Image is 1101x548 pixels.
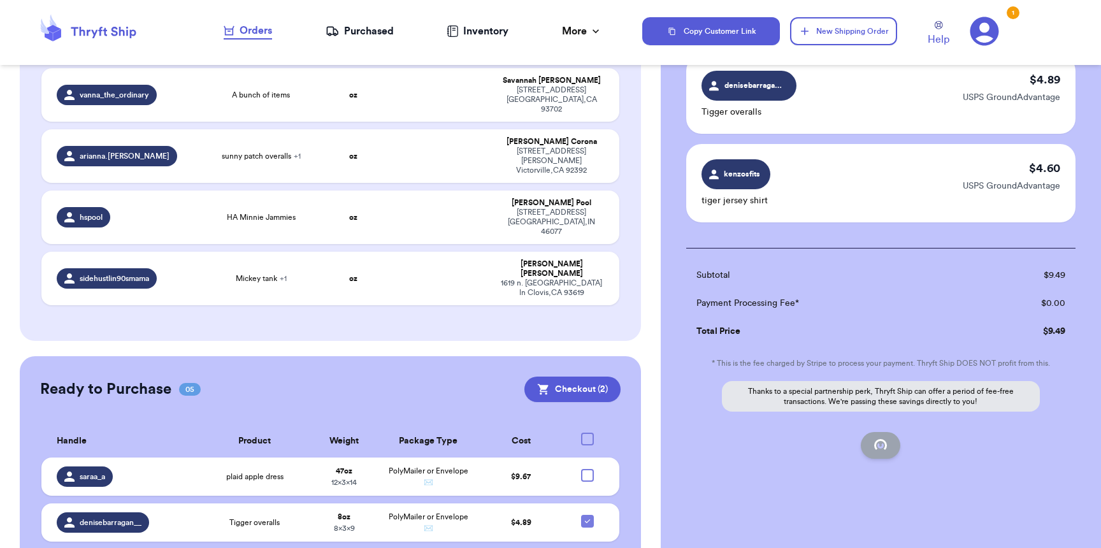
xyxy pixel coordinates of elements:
[334,524,355,532] span: 8 x 3 x 9
[972,289,1076,317] td: $ 0.00
[963,91,1060,104] p: USPS GroundAdvantage
[722,381,1040,412] p: Thanks to a special partnership perk, Thryft Ship can offer a period of fee-free transactions. We...
[294,152,301,160] span: + 1
[336,467,352,475] strong: 47 oz
[1029,159,1060,177] p: $ 4.60
[80,151,169,161] span: arianna.[PERSON_NAME]
[40,379,171,400] h2: Ready to Purchase
[224,23,272,40] a: Orders
[389,513,468,532] span: PolyMailer or Envelope ✉️
[500,137,603,147] div: [PERSON_NAME] Corona
[479,425,563,458] th: Cost
[179,383,201,396] span: 05
[511,473,531,480] span: $ 9.67
[724,80,784,91] span: denisebarragan__
[378,425,479,458] th: Package Type
[349,91,357,99] strong: oz
[226,472,284,482] span: plaid apple dress
[963,180,1060,192] p: USPS GroundAdvantage
[227,212,296,222] span: HA Minnie Jammies
[686,261,972,289] td: Subtotal
[80,517,141,528] span: denisebarragan__
[232,90,290,100] span: A bunch of items
[500,278,603,298] div: 1619 n. [GEOGRAPHIC_DATA] ln Clovis , CA 93619
[500,76,603,85] div: Savannah [PERSON_NAME]
[280,275,287,282] span: + 1
[642,17,780,45] button: Copy Customer Link
[326,24,394,39] a: Purchased
[500,85,603,114] div: [STREET_ADDRESS] [GEOGRAPHIC_DATA] , CA 93702
[311,425,378,458] th: Weight
[500,259,603,278] div: [PERSON_NAME] [PERSON_NAME]
[702,194,770,207] p: tiger jersey shirt
[80,90,149,100] span: vanna_the_ordinary
[80,273,149,284] span: sidehustlin90smama
[686,317,972,345] td: Total Price
[928,32,949,47] span: Help
[236,273,287,284] span: Mickey tank
[500,208,603,236] div: [STREET_ADDRESS] [GEOGRAPHIC_DATA] , IN 46077
[447,24,508,39] a: Inventory
[928,21,949,47] a: Help
[349,213,357,221] strong: oz
[500,147,603,175] div: [STREET_ADDRESS][PERSON_NAME] Victorville , CA 92392
[338,513,350,521] strong: 8 oz
[970,17,999,46] a: 1
[57,435,87,448] span: Handle
[562,24,602,39] div: More
[702,106,796,119] p: Tigger overalls
[349,275,357,282] strong: oz
[511,519,531,526] span: $ 4.89
[222,151,301,161] span: sunny patch overalls
[686,358,1076,368] p: * This is the fee charged by Stripe to process your payment. Thryft Ship DOES NOT profit from this.
[524,377,621,402] button: Checkout (2)
[972,317,1076,345] td: $ 9.49
[199,425,311,458] th: Product
[331,479,357,486] span: 12 x 3 x 14
[349,152,357,160] strong: oz
[1007,6,1019,19] div: 1
[686,289,972,317] td: Payment Processing Fee*
[972,261,1076,289] td: $ 9.49
[80,472,105,482] span: saraa_a
[500,198,603,208] div: [PERSON_NAME] Pool
[224,23,272,38] div: Orders
[389,467,468,486] span: PolyMailer or Envelope ✉️
[722,168,762,180] span: kenzosfits
[229,517,280,528] span: Tigger overalls
[1030,71,1060,89] p: $ 4.89
[790,17,897,45] button: New Shipping Order
[80,212,103,222] span: hspool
